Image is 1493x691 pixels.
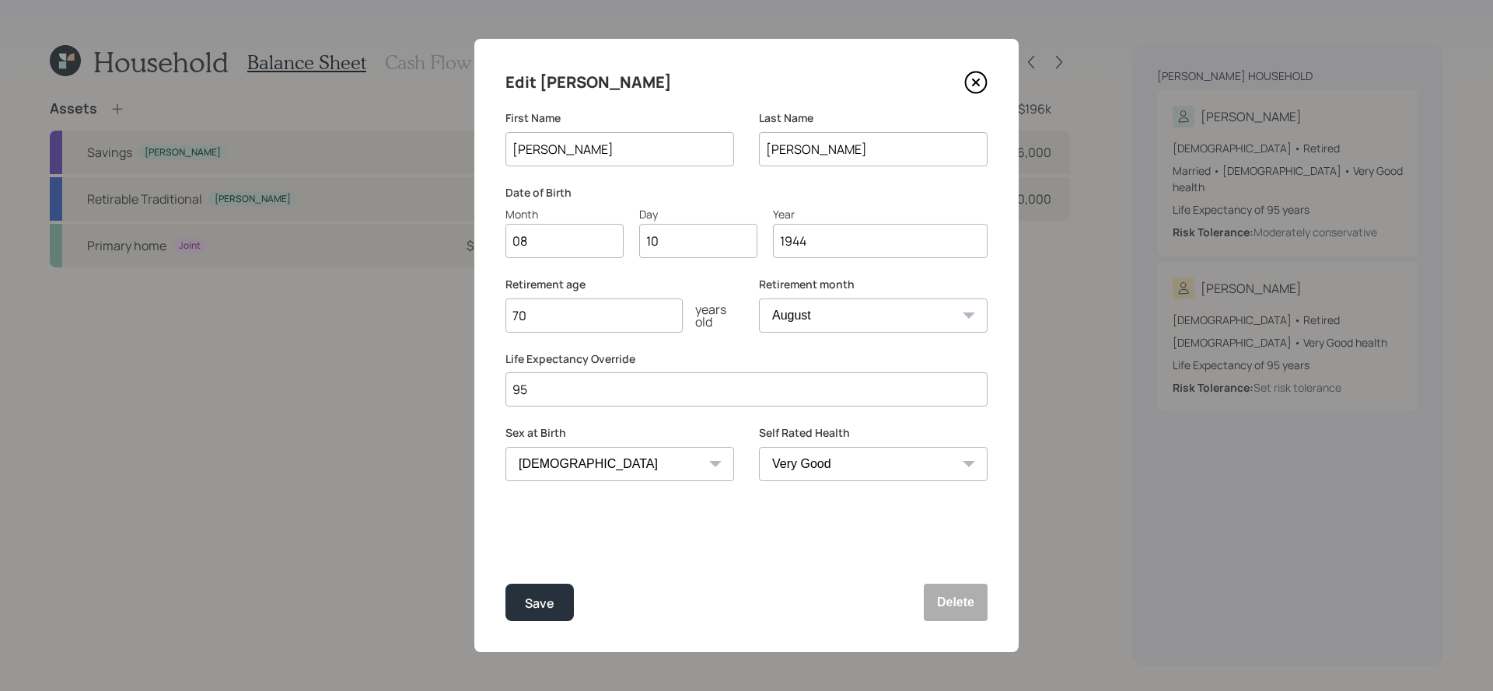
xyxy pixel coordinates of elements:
label: First Name [505,110,734,126]
div: Save [525,593,554,614]
div: Year [773,206,988,222]
label: Retirement age [505,277,734,292]
label: Sex at Birth [505,425,734,441]
input: Month [505,224,624,258]
button: Delete [924,584,988,621]
button: Save [505,584,574,621]
label: Last Name [759,110,988,126]
div: Day [639,206,757,222]
div: Month [505,206,624,222]
input: Day [639,224,757,258]
label: Retirement month [759,277,988,292]
label: Date of Birth [505,185,988,201]
label: Life Expectancy Override [505,351,988,367]
label: Self Rated Health [759,425,988,441]
div: years old [683,303,734,328]
h4: Edit [PERSON_NAME] [505,70,672,95]
input: Year [773,224,988,258]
